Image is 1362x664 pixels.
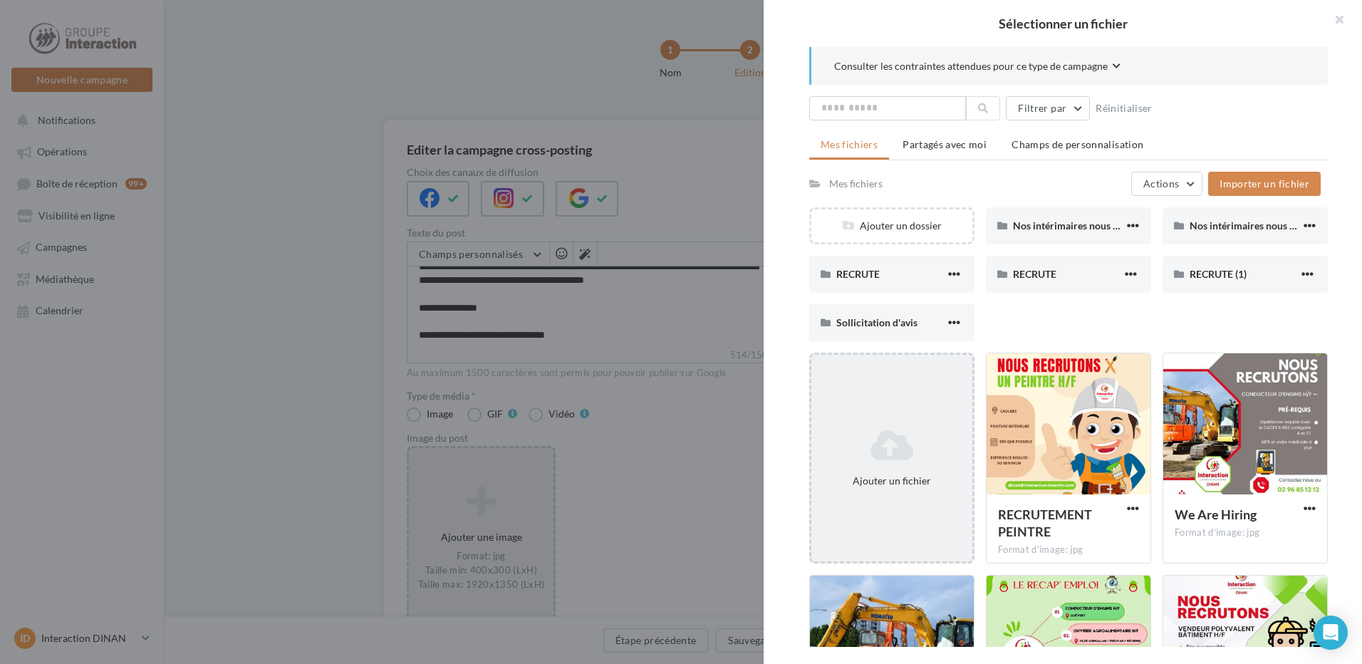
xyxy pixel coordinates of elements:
[1013,219,1175,232] span: Nos intérimaires nous partagent leur
[1006,96,1090,120] button: Filtrer par
[811,219,972,233] div: Ajouter un dossier
[1131,172,1202,196] button: Actions
[1013,268,1056,280] span: RECRUTE
[1190,268,1247,280] span: RECRUTE (1)
[1220,177,1309,190] span: Importer un fichier
[1190,219,1352,232] span: Nos intérimaires nous partagent leur
[834,58,1121,76] button: Consulter les contraintes attendues pour ce type de campagne
[786,17,1339,30] h2: Sélectionner un fichier
[1090,100,1158,117] button: Réinitialiser
[1208,172,1321,196] button: Importer un fichier
[1175,507,1257,522] span: We Are Hiring
[903,138,987,150] span: Partagés avec moi
[829,177,883,191] div: Mes fichiers
[998,507,1092,539] span: RECRUTEMENT PEINTRE
[836,268,880,280] span: RECRUTE
[998,544,1139,556] div: Format d'image: jpg
[821,138,878,150] span: Mes fichiers
[1143,177,1179,190] span: Actions
[836,316,917,328] span: Sollicitation d'avis
[1314,616,1348,650] div: Open Intercom Messenger
[1175,526,1316,539] div: Format d'image: jpg
[817,474,967,488] div: Ajouter un fichier
[834,59,1108,73] span: Consulter les contraintes attendues pour ce type de campagne
[1012,138,1143,150] span: Champs de personnalisation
